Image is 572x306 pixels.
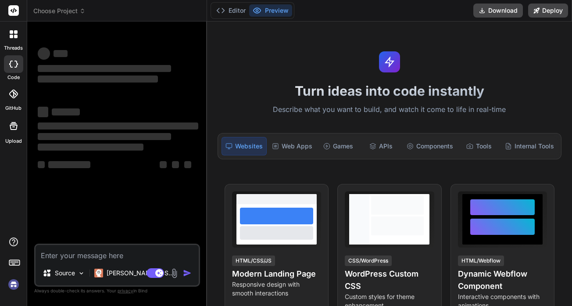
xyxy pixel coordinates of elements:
[38,161,45,168] span: ‌
[38,47,50,60] span: ‌
[4,44,23,52] label: threads
[5,137,22,145] label: Upload
[38,133,171,140] span: ‌
[169,268,179,278] img: attachment
[6,277,21,292] img: signin
[232,280,321,298] p: Responsive design with smooth interactions
[38,122,198,130] span: ‌
[318,137,359,155] div: Games
[184,161,191,168] span: ‌
[160,161,167,168] span: ‌
[268,137,316,155] div: Web Apps
[212,83,567,99] h1: Turn ideas into code instantly
[48,161,90,168] span: ‌
[38,107,48,117] span: ‌
[345,268,434,292] h4: WordPress Custom CSS
[107,269,172,277] p: [PERSON_NAME] 4 S..
[212,104,567,115] p: Describe what you want to build, and watch it come to life in real-time
[458,256,504,266] div: HTML/Webflow
[38,65,171,72] span: ‌
[5,104,21,112] label: GitHub
[403,137,457,155] div: Components
[34,287,200,295] p: Always double-check its answers. Your in Bind
[361,137,402,155] div: APIs
[55,269,75,277] p: Source
[38,144,143,151] span: ‌
[213,4,249,17] button: Editor
[458,137,500,155] div: Tools
[54,50,68,57] span: ‌
[232,256,275,266] div: HTML/CSS/JS
[172,161,179,168] span: ‌
[52,108,80,115] span: ‌
[473,4,523,18] button: Download
[528,4,568,18] button: Deploy
[222,137,267,155] div: Websites
[183,269,192,277] img: icon
[78,270,85,277] img: Pick Models
[501,137,558,155] div: Internal Tools
[38,76,158,83] span: ‌
[458,268,547,292] h4: Dynamic Webflow Component
[249,4,292,17] button: Preview
[232,268,321,280] h4: Modern Landing Page
[33,7,86,15] span: Choose Project
[7,74,20,81] label: code
[118,288,133,293] span: privacy
[94,269,103,277] img: Claude 4 Sonnet
[345,256,392,266] div: CSS/WordPress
